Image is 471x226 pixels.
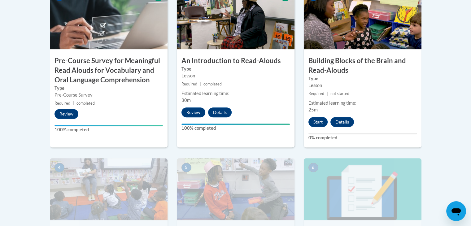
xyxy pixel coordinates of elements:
[55,101,70,106] span: Required
[181,66,290,72] label: Type
[308,107,318,112] span: 25m
[55,163,64,172] span: 4
[50,56,168,85] h3: Pre-Course Survey for Meaningful Read Alouds for Vocabulary and Oral Language Comprehension
[181,90,290,97] div: Estimated learning time:
[181,124,290,125] div: Your progress
[208,107,232,117] button: Details
[308,134,417,141] label: 0% completed
[50,158,168,220] img: Course Image
[304,158,421,220] img: Course Image
[76,101,95,106] span: completed
[73,101,74,106] span: |
[446,201,466,221] iframe: Button to launch messaging window
[177,158,294,220] img: Course Image
[181,98,191,103] span: 30m
[200,82,201,86] span: |
[181,72,290,79] div: Lesson
[181,163,191,172] span: 5
[203,82,222,86] span: completed
[181,107,205,117] button: Review
[181,82,197,86] span: Required
[330,117,354,127] button: Details
[330,91,349,96] span: not started
[308,100,417,106] div: Estimated learning time:
[308,75,417,82] label: Type
[308,82,417,89] div: Lesson
[308,163,318,172] span: 6
[327,91,328,96] span: |
[55,125,163,126] div: Your progress
[181,125,290,132] label: 100% completed
[55,109,78,119] button: Review
[304,56,421,75] h3: Building Blocks of the Brain and Read-Alouds
[55,126,163,133] label: 100% completed
[55,85,163,92] label: Type
[177,56,294,66] h3: An Introduction to Read-Alouds
[308,117,328,127] button: Start
[55,92,163,98] div: Pre-Course Survey
[308,91,324,96] span: Required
